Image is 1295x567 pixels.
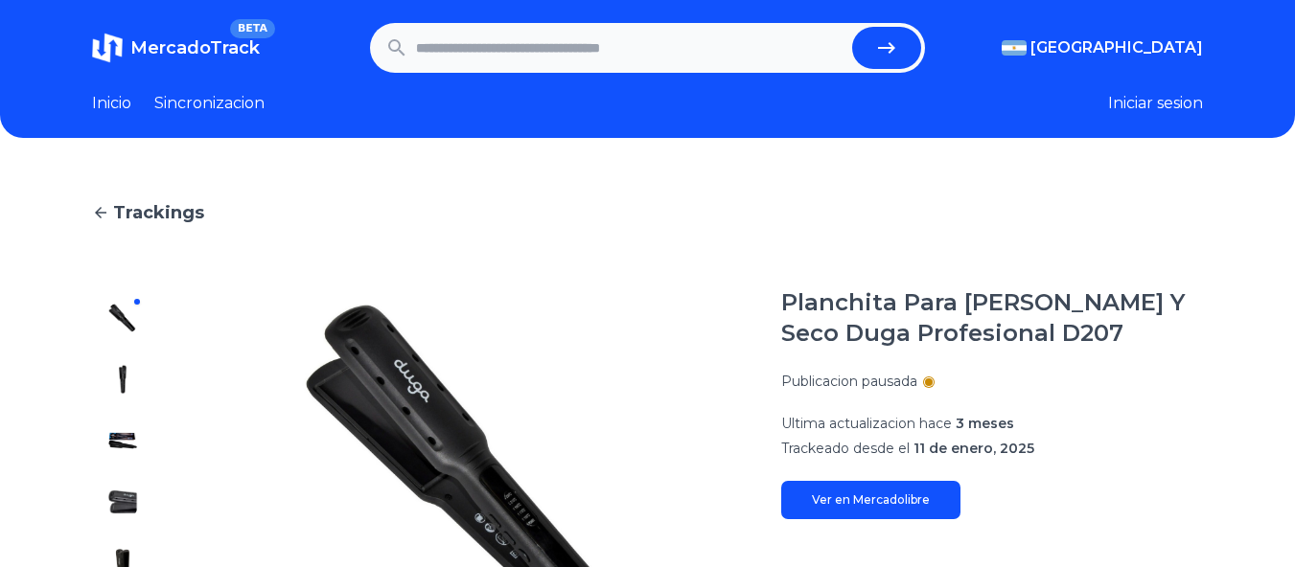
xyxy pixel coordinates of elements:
button: Iniciar sesion [1108,92,1203,115]
span: BETA [230,19,275,38]
img: Planchita Para Cabello Humedo Y Seco Duga Profesional D207 [107,303,138,333]
span: Ultima actualizacion hace [781,415,952,432]
img: MercadoTrack [92,33,123,63]
img: Argentina [1002,40,1027,56]
span: 3 meses [956,415,1014,432]
a: Inicio [92,92,131,115]
h1: Planchita Para [PERSON_NAME] Y Seco Duga Profesional D207 [781,287,1203,349]
img: Planchita Para Cabello Humedo Y Seco Duga Profesional D207 [107,425,138,456]
span: [GEOGRAPHIC_DATA] [1030,36,1203,59]
span: 11 de enero, 2025 [913,440,1034,457]
p: Publicacion pausada [781,372,917,391]
a: Sincronizacion [154,92,265,115]
span: Trackings [113,199,204,226]
a: MercadoTrackBETA [92,33,260,63]
img: Planchita Para Cabello Humedo Y Seco Duga Profesional D207 [107,364,138,395]
a: Trackings [92,199,1203,226]
img: Planchita Para Cabello Humedo Y Seco Duga Profesional D207 [107,487,138,517]
button: [GEOGRAPHIC_DATA] [1002,36,1203,59]
a: Ver en Mercadolibre [781,481,960,519]
span: Trackeado desde el [781,440,910,457]
span: MercadoTrack [130,37,260,58]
